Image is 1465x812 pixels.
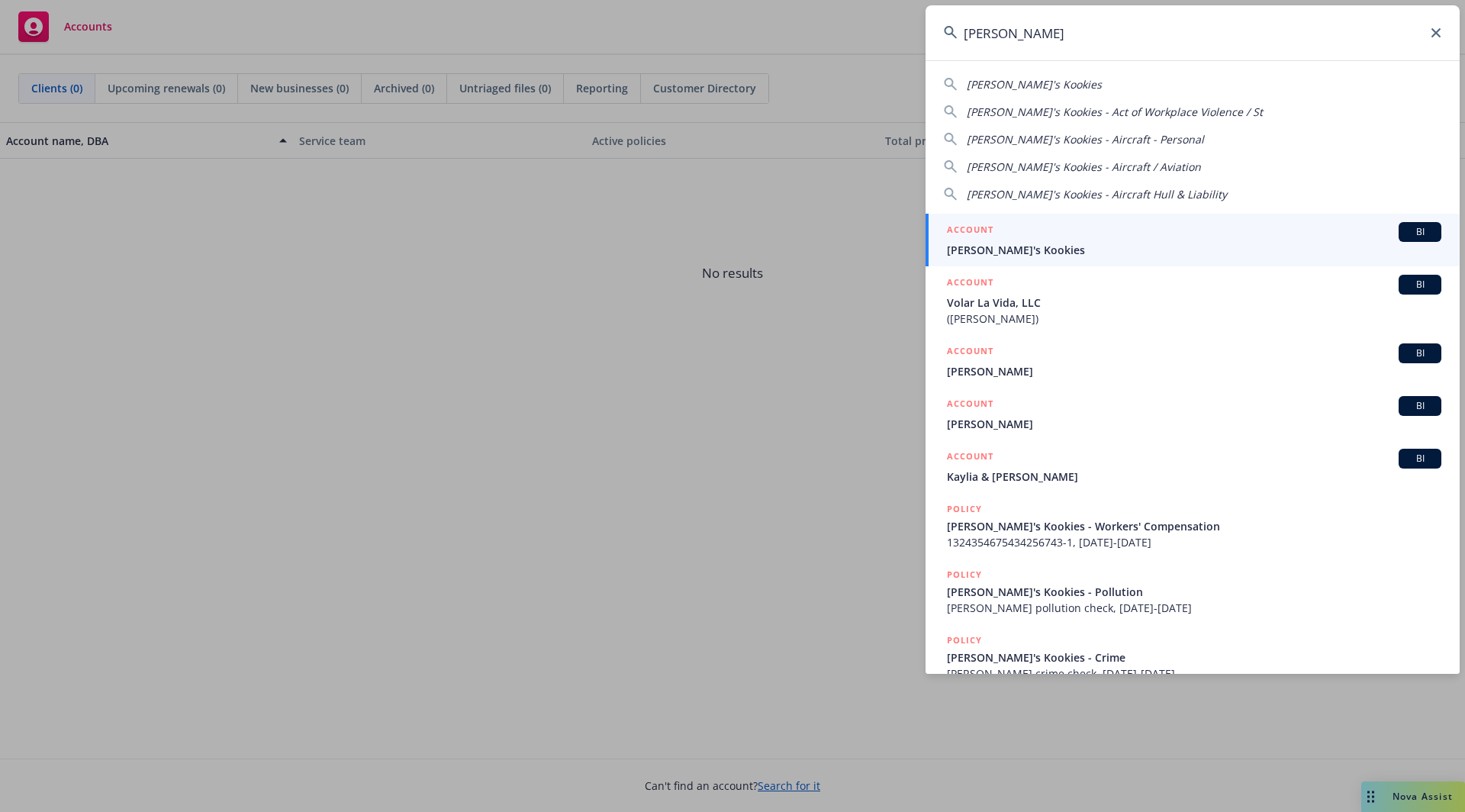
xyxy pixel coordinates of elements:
span: Kaylia & [PERSON_NAME] [947,469,1441,485]
span: [PERSON_NAME]'s Kookies [947,242,1441,258]
span: 1324354675434256743-1, [DATE]-[DATE] [947,534,1441,550]
span: [PERSON_NAME]'s Kookies - Act of Workplace Violence / St [967,105,1263,119]
input: Search... [926,5,1460,60]
h5: ACCOUNT [947,275,993,293]
h5: ACCOUNT [947,396,993,414]
span: [PERSON_NAME] [947,363,1441,379]
a: POLICY[PERSON_NAME]'s Kookies - Workers' Compensation1324354675434256743-1, [DATE]-[DATE] [926,493,1460,559]
a: POLICY[PERSON_NAME]'s Kookies - Crime[PERSON_NAME] crime check, [DATE]-[DATE] [926,624,1460,690]
a: ACCOUNTBIVolar La Vida, LLC([PERSON_NAME]) [926,266,1460,335]
span: BI [1405,278,1435,292]
h5: ACCOUNT [947,449,993,467]
span: Volar La Vida, LLC [947,295,1441,311]
span: [PERSON_NAME] [947,416,1441,432]
a: ACCOUNTBIKaylia & [PERSON_NAME] [926,440,1460,493]
h5: POLICY [947,567,982,582]
span: [PERSON_NAME] pollution check, [DATE]-[DATE] [947,600,1441,616]
h5: POLICY [947,633,982,648]
span: BI [1405,399,1435,413]
span: ([PERSON_NAME]) [947,311,1441,327]
a: POLICY[PERSON_NAME]'s Kookies - Pollution[PERSON_NAME] pollution check, [DATE]-[DATE] [926,559,1460,624]
h5: POLICY [947,501,982,517]
span: [PERSON_NAME]'s Kookies - Aircraft Hull & Liability [967,187,1227,201]
a: ACCOUNTBI[PERSON_NAME] [926,335,1460,388]
span: [PERSON_NAME]'s Kookies - Pollution [947,584,1441,600]
a: ACCOUNTBI[PERSON_NAME] [926,388,1460,440]
a: ACCOUNTBI[PERSON_NAME]'s Kookies [926,214,1460,266]
span: [PERSON_NAME]'s Kookies - Workers' Compensation [947,518,1441,534]
span: [PERSON_NAME]'s Kookies [967,77,1102,92]
span: BI [1405,225,1435,239]
span: BI [1405,452,1435,466]
h5: ACCOUNT [947,343,993,362]
span: BI [1405,346,1435,360]
h5: ACCOUNT [947,222,993,240]
span: [PERSON_NAME]'s Kookies - Crime [947,649,1441,665]
span: [PERSON_NAME]'s Kookies - Aircraft / Aviation [967,159,1201,174]
span: [PERSON_NAME] crime check, [DATE]-[DATE] [947,665,1441,681]
span: [PERSON_NAME]'s Kookies - Aircraft - Personal [967,132,1204,147]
